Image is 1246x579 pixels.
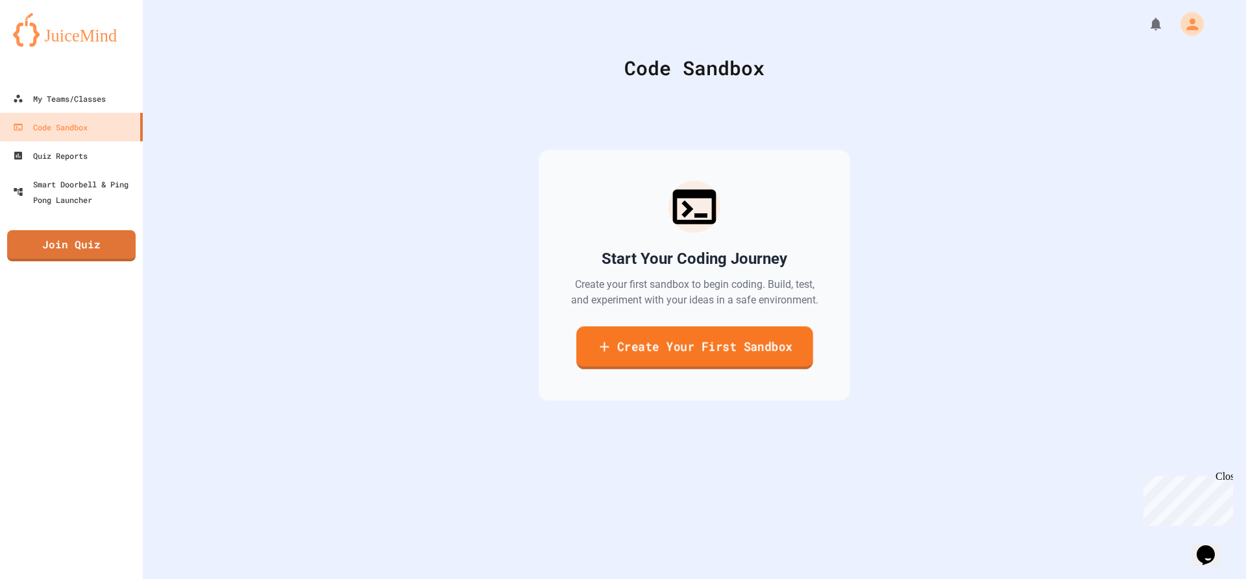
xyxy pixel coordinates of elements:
div: Code Sandbox [13,119,88,135]
h2: Start Your Coding Journey [602,248,787,269]
div: Smart Doorbell & Ping Pong Launcher [13,176,138,207]
div: My Account [1167,9,1207,39]
div: Quiz Reports [13,148,88,163]
a: Join Quiz [7,230,136,261]
div: My Teams/Classes [13,91,106,106]
img: logo-orange.svg [13,13,130,47]
div: Code Sandbox [175,53,1214,82]
a: Create Your First Sandbox [576,326,813,369]
div: My Notifications [1124,13,1167,35]
div: Chat with us now!Close [5,5,90,82]
iframe: chat widget [1191,527,1233,566]
p: Create your first sandbox to begin coding. Build, test, and experiment with your ideas in a safe ... [570,277,819,308]
iframe: chat widget [1138,471,1233,526]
